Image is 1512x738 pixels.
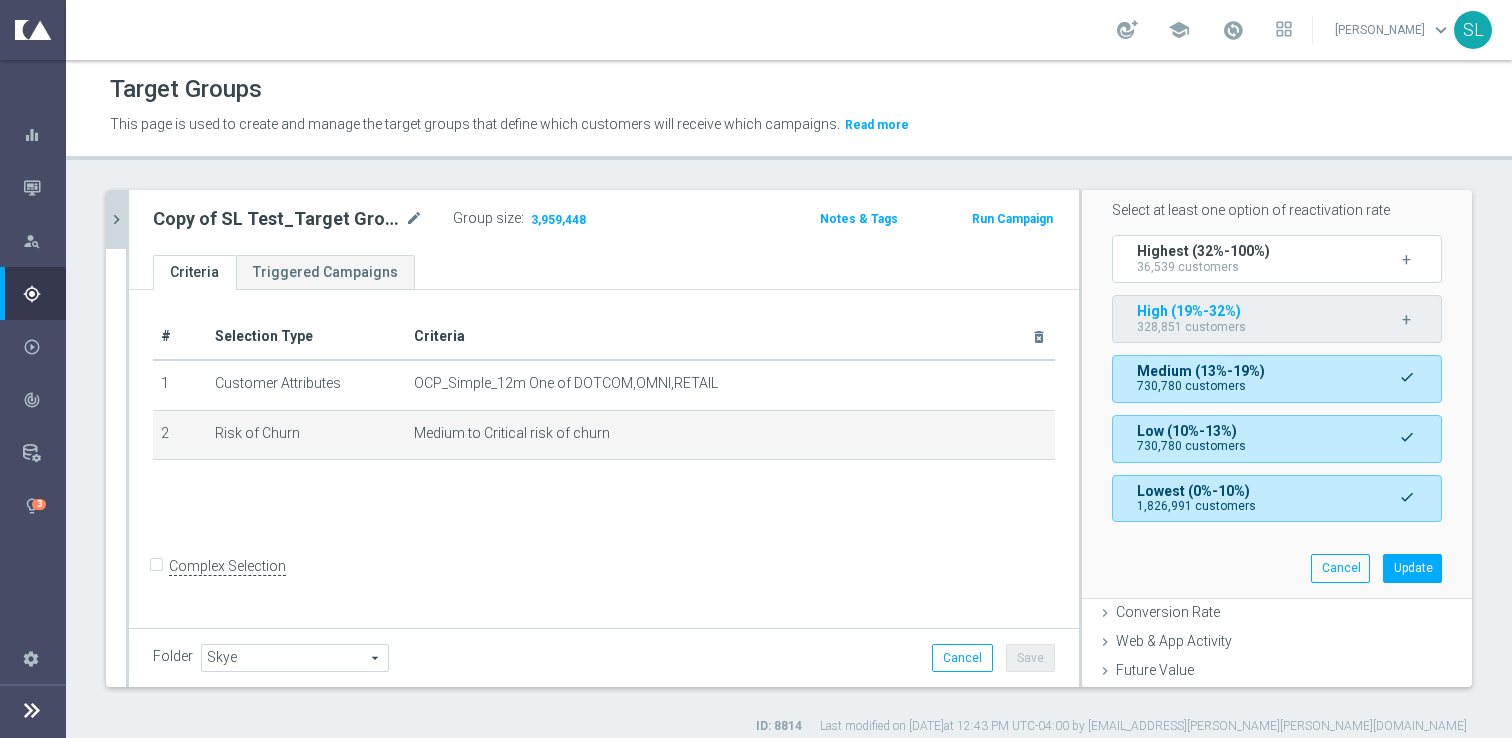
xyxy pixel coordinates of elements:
[22,498,66,514] button: lightbulb Optibot 3
[1137,303,1241,319] span: High (19%-32%)
[405,207,423,231] i: mode_edit
[756,718,802,735] label: ID: 8814
[23,338,41,356] i: play_circle_outline
[153,360,207,410] td: 1
[153,207,401,231] h2: Copy of SL Test_Target Group_2024
[1137,320,1246,334] span: 328,851 customers
[23,232,41,250] i: person_search
[10,632,52,685] div: Settings
[23,338,65,356] div: Execute
[23,479,65,532] div: Optibot
[1399,369,1415,385] span: done
[22,233,66,249] button: person_search Explore
[1333,15,1454,45] a: [PERSON_NAME]keyboard_arrow_down
[1112,475,1442,523] button: Lowest (0%-10%) 1,826,991 customers done
[1402,251,1411,270] span: +
[1112,295,1442,343] button: High (19%-32%) 328,851 customers +
[414,425,610,442] span: Medium to Critical risk of churn
[207,360,405,410] td: Customer Attributes
[1137,260,1239,274] span: 36,539 customers
[1112,415,1442,463] button: Low (10%-13%) 730,780 customers done
[970,208,1055,230] button: Run Campaign
[1031,329,1047,345] i: delete_forever
[1430,19,1452,41] span: keyboard_arrow_down
[1454,11,1492,49] div: SL
[414,328,465,344] span: Criteria
[110,116,840,132] span: This page is used to create and manage the target groups that define which customers will receive...
[1399,429,1415,445] span: done
[22,392,66,408] button: track_changes Analyze
[107,210,126,229] i: chevron_right
[23,444,65,462] div: Data Studio
[1112,202,1390,218] span: Select at least one option of reactivation rate
[153,410,207,460] td: 2
[23,232,65,250] div: Explore
[932,644,993,672] button: Cancel
[236,255,415,290] a: Triggered Campaigns
[153,314,207,360] th: #
[1383,554,1442,582] button: Update
[1311,554,1370,582] button: Cancel
[1116,662,1194,678] span: Future Value
[32,499,46,510] div: 3
[1116,633,1232,649] span: Web & App Activity
[23,285,41,303] i: gps_fixed
[1402,310,1411,329] span: +
[22,286,66,302] button: gps_fixed Plan
[207,314,405,360] th: Selection Type
[23,161,65,214] div: Mission Control
[110,75,262,104] h1: Target Groups
[153,255,236,290] a: Criteria
[1137,379,1246,393] span: 730,780 customers
[521,210,524,227] label: :
[153,648,193,665] label: Folder
[23,126,41,144] i: equalizer
[818,208,900,230] button: Notes & Tags
[1116,604,1220,620] span: Conversion Rate
[1137,363,1265,379] span: Medium (13%-19%)
[207,410,405,460] td: Risk of Churn
[1399,489,1415,505] span: done
[1137,243,1270,259] span: Highest (32%-100%)
[22,180,66,196] button: Mission Control
[1137,483,1250,499] span: Lowest (0%-10%)
[1112,355,1442,403] button: Medium (13%-19%) 730,780 customers done
[169,557,286,576] label: Complex Selection
[843,114,911,136] button: Read more
[22,339,66,355] button: play_circle_outline Execute
[453,210,521,227] label: Group size
[23,391,65,409] div: Analyze
[23,391,41,409] i: track_changes
[23,108,65,161] div: Dashboard
[529,212,588,231] span: 3,959,448
[1112,235,1442,283] button: Highest (32%-100%) 36,539 customers +
[1168,19,1190,41] span: school
[414,375,718,392] span: OCP_Simple_12m One of DOTCOM,OMNI,RETAIL
[820,718,1467,735] label: Last modified on [DATE] at 12:43 PM UTC-04:00 by [EMAIL_ADDRESS][PERSON_NAME][PERSON_NAME][DOMAIN...
[1006,644,1055,672] button: Save
[1137,439,1246,453] span: 730,780 customers
[23,497,41,515] i: lightbulb
[106,190,126,249] button: chevron_right
[22,649,40,667] i: settings
[1137,499,1256,513] span: 1,826,991 customers
[1137,423,1237,439] span: Low (10%-13%)
[22,127,66,143] button: equalizer Dashboard
[23,285,65,303] div: Plan
[22,445,66,461] button: Data Studio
